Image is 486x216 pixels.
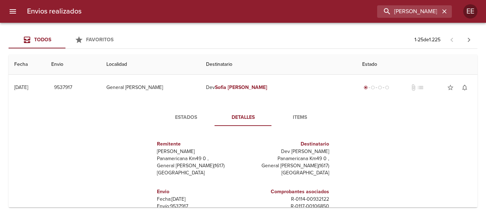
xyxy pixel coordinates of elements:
[219,113,267,122] span: Detalles
[246,148,329,155] p: Dev [PERSON_NAME]
[158,109,328,126] div: Tabs detalle de guia
[458,80,472,95] button: Activar notificaciones
[101,75,200,100] td: General [PERSON_NAME]
[157,203,240,210] p: Envío: 9537917
[14,84,28,90] div: [DATE]
[162,113,210,122] span: Estados
[276,113,324,122] span: Items
[356,54,477,75] th: Estado
[246,140,329,148] h6: Destinatario
[417,84,424,91] span: No tiene pedido asociado
[54,83,72,92] span: 9537917
[443,36,460,43] span: Pagina anterior
[157,196,240,203] p: Fecha: [DATE]
[377,5,440,18] input: buscar
[157,155,240,162] p: Panamericana Km49 0 ,
[157,169,240,177] p: [GEOGRAPHIC_DATA]
[4,3,21,20] button: menu
[9,31,122,48] div: Tabs Envios
[443,80,458,95] button: Agregar a favoritos
[371,85,375,90] span: radio_button_unchecked
[410,84,417,91] span: No tiene documentos adjuntos
[414,36,440,43] p: 1 - 25 de 1.225
[215,84,226,90] em: Sofia
[447,84,454,91] span: star_border
[463,4,477,19] div: EE
[364,85,368,90] span: radio_button_checked
[157,140,240,148] h6: Remitente
[246,155,329,162] p: Panamericana Km49 0 ,
[157,188,240,196] h6: Envio
[200,75,356,100] td: Dev
[385,85,389,90] span: radio_button_unchecked
[246,188,329,196] h6: Comprobantes asociados
[228,84,267,90] em: [PERSON_NAME]
[460,31,477,48] span: Pagina siguiente
[86,37,113,43] span: Favoritos
[46,54,101,75] th: Envio
[51,81,75,94] button: 9537917
[246,203,329,210] p: R - 0117 - 00106850
[246,169,329,177] p: [GEOGRAPHIC_DATA]
[461,84,468,91] span: notifications_none
[157,162,240,169] p: General [PERSON_NAME] ( 1617 )
[362,84,391,91] div: Generado
[157,148,240,155] p: [PERSON_NAME]
[246,196,329,203] p: R - 0114 - 00932122
[200,54,356,75] th: Destinatario
[101,54,200,75] th: Localidad
[246,162,329,169] p: General [PERSON_NAME] ( 1617 )
[27,6,81,17] h6: Envios realizados
[34,37,51,43] span: Todos
[378,85,382,90] span: radio_button_unchecked
[463,4,477,19] div: Abrir información de usuario
[9,54,46,75] th: Fecha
